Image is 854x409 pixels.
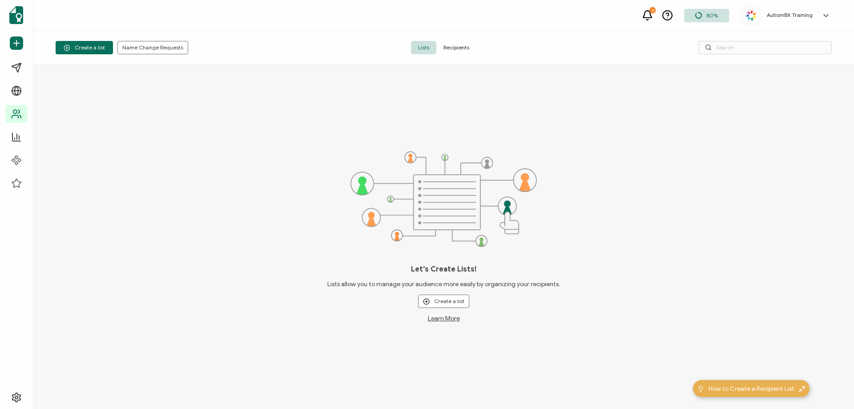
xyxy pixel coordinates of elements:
span: 80% [706,12,718,19]
span: Lists [411,41,436,54]
h1: Let’s Create Lists! [411,265,477,274]
h5: AutismBX Training [767,12,813,18]
span: Recipients [436,41,476,54]
iframe: Chat Widget [810,366,854,409]
img: sertifier-logomark-colored.svg [9,6,23,24]
button: Create a list [418,295,469,308]
span: Name Change Requests [122,45,183,50]
img: lists.svg [350,151,537,247]
button: Name Change Requests [117,41,188,54]
span: Create a list [423,298,464,305]
input: Search [698,41,832,54]
button: Create a list [56,41,113,54]
img: minimize-icon.svg [799,385,806,392]
img: 55acd4ea-2246-4d5a-820f-7ee15f166b00.jpg [745,9,758,22]
span: How to Create a Recipient List [709,384,794,393]
div: 9 [649,7,656,13]
a: Learn More [428,315,460,322]
span: Lists allow you to manage your audience more easily by organizing your recipients. [316,280,572,288]
span: Create a list [64,45,105,51]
